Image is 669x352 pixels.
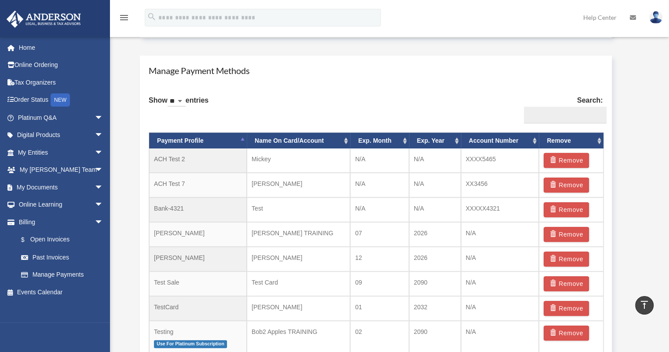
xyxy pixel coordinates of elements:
[149,64,603,77] h4: Manage Payment Methods
[149,222,247,247] td: [PERSON_NAME]
[461,296,539,321] td: N/A
[149,247,247,271] td: [PERSON_NAME]
[12,266,112,284] a: Manage Payments
[409,133,461,149] th: Exp. Year: activate to sort column ascending
[149,197,247,222] td: Bank-4321
[149,148,247,173] td: ACH Test 2
[409,271,461,296] td: 2090
[350,296,409,321] td: 01
[247,148,350,173] td: Mickey
[409,296,461,321] td: 2032
[6,91,117,109] a: Order StatusNEW
[95,196,112,214] span: arrow_drop_down
[635,296,654,315] a: vertical_align_top
[461,197,539,222] td: XXXXX4321
[6,161,117,179] a: My [PERSON_NAME] Teamarrow_drop_down
[12,231,117,249] a: $Open Invoices
[6,109,117,126] a: Platinum Q&Aarrow_drop_down
[95,126,112,145] span: arrow_drop_down
[544,178,589,193] button: Remove
[544,252,589,267] button: Remove
[95,109,112,127] span: arrow_drop_down
[149,271,247,296] td: Test Sale
[350,271,409,296] td: 09
[544,326,589,341] button: Remove
[119,12,129,23] i: menu
[461,222,539,247] td: N/A
[247,296,350,321] td: [PERSON_NAME]
[461,148,539,173] td: XXXX5465
[6,39,117,56] a: Home
[149,94,208,115] label: Show entries
[461,133,539,149] th: Account Number: activate to sort column ascending
[6,126,117,144] a: Digital Productsarrow_drop_down
[350,148,409,173] td: N/A
[247,222,350,247] td: [PERSON_NAME] TRAINING
[12,248,117,266] a: Past Invoices
[247,133,350,149] th: Name On Card/Account: activate to sort column ascending
[524,107,607,123] input: Search:
[6,144,117,161] a: My Entitiesarrow_drop_down
[147,12,157,22] i: search
[409,197,461,222] td: N/A
[544,301,589,316] button: Remove
[247,197,350,222] td: Test
[26,234,30,245] span: $
[350,173,409,197] td: N/A
[247,247,350,271] td: [PERSON_NAME]
[6,196,117,214] a: Online Learningarrow_drop_down
[168,96,186,107] select: Showentries
[247,173,350,197] td: [PERSON_NAME]
[649,11,662,24] img: User Pic
[6,213,117,231] a: Billingarrow_drop_down
[95,178,112,196] span: arrow_drop_down
[539,133,603,149] th: Remove: activate to sort column ascending
[544,202,589,217] button: Remove
[461,271,539,296] td: N/A
[6,178,117,196] a: My Documentsarrow_drop_down
[350,247,409,271] td: 12
[6,56,117,74] a: Online Ordering
[51,93,70,107] div: NEW
[409,148,461,173] td: N/A
[544,276,589,291] button: Remove
[350,133,409,149] th: Exp. Month: activate to sort column ascending
[6,283,117,301] a: Events Calendar
[409,247,461,271] td: 2026
[95,144,112,162] span: arrow_drop_down
[4,11,84,28] img: Anderson Advisors Platinum Portal
[149,296,247,321] td: TestCard
[247,271,350,296] td: Test Card
[639,300,650,310] i: vertical_align_top
[95,161,112,179] span: arrow_drop_down
[350,222,409,247] td: 07
[409,222,461,247] td: 2026
[149,173,247,197] td: ACH Test 7
[409,173,461,197] td: N/A
[119,15,129,23] a: menu
[544,227,589,242] button: Remove
[154,340,227,348] span: Use For Platinum Subscription
[149,133,247,149] th: Payment Profile: activate to sort column descending
[95,213,112,231] span: arrow_drop_down
[461,247,539,271] td: N/A
[520,94,603,123] label: Search:
[350,197,409,222] td: N/A
[544,153,589,168] button: Remove
[461,173,539,197] td: XX3456
[6,74,117,91] a: Tax Organizers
